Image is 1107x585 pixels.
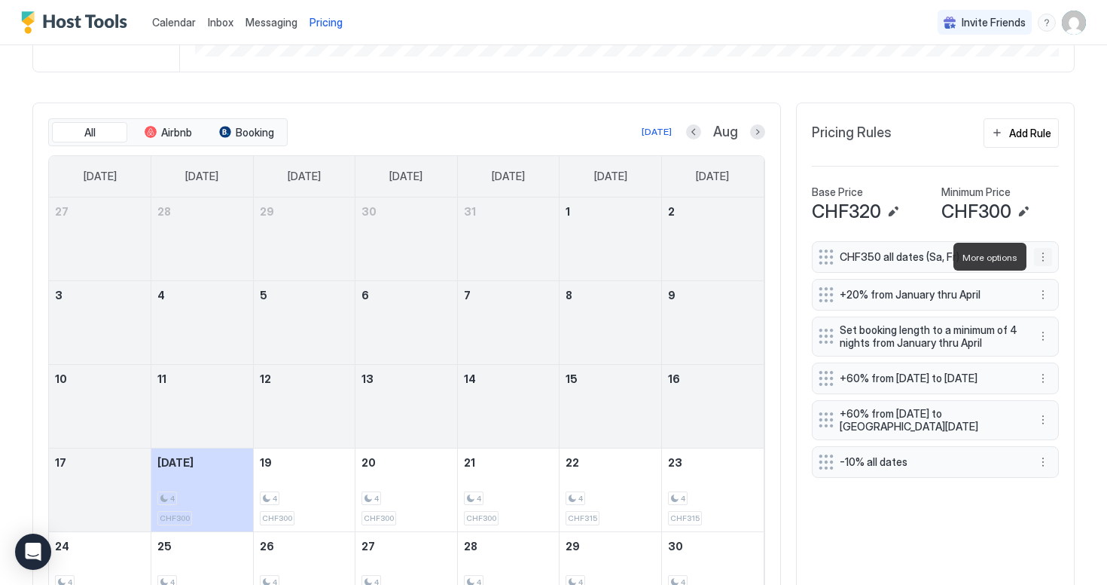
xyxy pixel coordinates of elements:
[361,205,377,218] span: 30
[15,534,51,570] div: Open Intercom Messenger
[457,198,560,281] td: July 31, 2025
[492,170,525,183] span: [DATE]
[941,185,1011,199] span: Minimum Price
[1062,11,1086,35] div: User profile
[1034,411,1052,429] div: menu
[464,540,477,553] span: 28
[1034,453,1052,471] div: menu
[49,364,151,448] td: August 10, 2025
[560,198,661,225] a: August 1, 2025
[750,124,765,139] button: Next month
[49,198,151,225] a: July 27, 2025
[84,126,96,139] span: All
[254,532,355,560] a: August 26, 2025
[1034,248,1052,266] div: menu
[151,280,254,364] td: August 4, 2025
[568,513,597,523] span: CHF315
[151,449,253,476] a: August 18, 2025
[560,364,662,448] td: August 15, 2025
[49,198,151,281] td: July 27, 2025
[55,205,69,218] span: 27
[157,289,165,302] span: 4
[642,125,672,139] div: [DATE]
[253,364,355,448] td: August 12, 2025
[48,118,288,147] div: tab-group
[260,289,267,302] span: 5
[170,494,175,504] span: 4
[670,513,700,523] span: CHF315
[361,456,376,469] span: 20
[668,289,675,302] span: 9
[355,281,457,309] a: August 6, 2025
[260,372,271,385] span: 12
[355,198,458,281] td: July 30, 2025
[355,449,457,476] a: August 20, 2025
[55,456,66,469] span: 17
[840,372,1019,385] span: +60% from [DATE] to [DATE]
[355,365,457,393] a: August 13, 2025
[355,280,458,364] td: August 6, 2025
[560,449,661,476] a: August 22, 2025
[560,448,662,531] td: August 22, 2025
[253,280,355,364] td: August 5, 2025
[1034,327,1052,345] div: menu
[21,11,134,34] div: Host Tools Logo
[55,372,67,385] span: 10
[157,205,171,218] span: 28
[355,364,458,448] td: August 13, 2025
[662,281,764,309] a: August 9, 2025
[578,494,583,504] span: 4
[662,449,764,476] a: August 23, 2025
[464,456,475,469] span: 21
[1009,125,1051,141] div: Add Rule
[130,122,206,143] button: Airbnb
[668,456,682,469] span: 23
[696,170,729,183] span: [DATE]
[236,126,274,139] span: Booking
[681,156,744,197] a: Saturday
[560,281,661,309] a: August 8, 2025
[273,156,336,197] a: Tuesday
[1038,14,1056,32] div: menu
[374,156,438,197] a: Wednesday
[389,170,422,183] span: [DATE]
[662,198,764,225] a: August 2, 2025
[560,365,661,393] a: August 15, 2025
[151,532,253,560] a: August 25, 2025
[160,513,190,523] span: CHF300
[170,156,233,197] a: Monday
[254,198,355,225] a: July 29, 2025
[1034,369,1052,387] button: More options
[288,170,321,183] span: [DATE]
[668,372,680,385] span: 16
[157,372,166,385] span: 11
[840,407,1019,433] span: +60% from [DATE] to [GEOGRAPHIC_DATA][DATE]
[84,170,117,183] span: [DATE]
[361,289,369,302] span: 6
[661,280,764,364] td: August 9, 2025
[812,124,892,142] span: Pricing Rules
[458,198,560,225] a: July 31, 2025
[209,122,284,143] button: Booking
[884,203,902,221] button: Edit
[941,201,1011,223] span: CHF300
[566,289,572,302] span: 8
[185,170,218,183] span: [DATE]
[962,252,1017,263] span: More options
[477,494,481,504] span: 4
[374,494,379,504] span: 4
[1034,286,1052,304] div: menu
[254,281,355,309] a: August 5, 2025
[355,532,457,560] a: August 27, 2025
[457,448,560,531] td: August 21, 2025
[245,16,297,29] span: Messaging
[566,456,579,469] span: 22
[477,156,540,197] a: Thursday
[260,540,274,553] span: 26
[55,289,63,302] span: 3
[464,372,476,385] span: 14
[260,205,274,218] span: 29
[253,448,355,531] td: August 19, 2025
[52,122,127,143] button: All
[152,16,196,29] span: Calendar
